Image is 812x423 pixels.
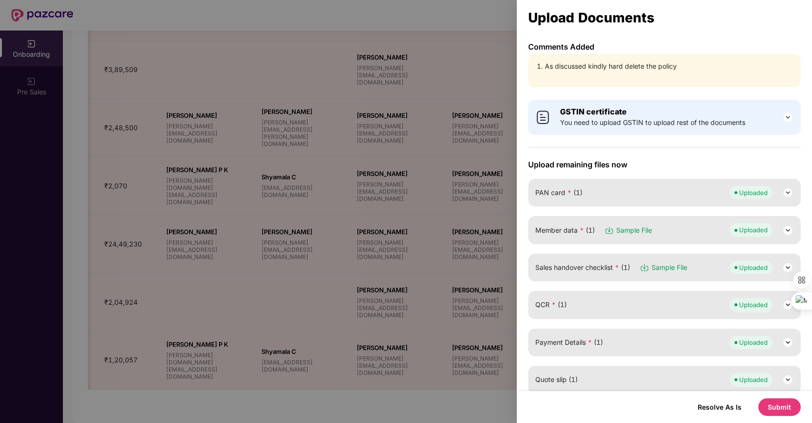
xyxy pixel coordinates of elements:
span: Sample File [616,225,652,236]
span: Upload remaining files now [528,160,801,169]
img: svg+xml;base64,PHN2ZyB3aWR0aD0iMjQiIGhlaWdodD0iMjQiIHZpZXdCb3g9IjAgMCAyNCAyNCIgZmlsbD0ibm9uZSIgeG... [782,262,793,273]
img: svg+xml;base64,PHN2ZyB3aWR0aD0iMTYiIGhlaWdodD0iMTciIHZpZXdCb3g9IjAgMCAxNiAxNyIgZmlsbD0ibm9uZSIgeG... [604,226,614,235]
span: Sample File [652,262,687,273]
span: Payment Details (1) [535,337,603,348]
button: Submit [758,398,801,416]
p: Comments Added [528,42,801,52]
span: You need to upload GSTIN to upload rest of the documents [560,117,745,128]
span: QCR (1) [535,299,567,310]
img: svg+xml;base64,PHN2ZyB3aWR0aD0iMjQiIGhlaWdodD0iMjQiIHZpZXdCb3g9IjAgMCAyNCAyNCIgZmlsbD0ibm9uZSIgeG... [782,337,793,348]
div: Uploaded [739,300,768,310]
div: Uploaded [739,263,768,272]
img: svg+xml;base64,PHN2ZyB3aWR0aD0iMjQiIGhlaWdodD0iMjQiIHZpZXdCb3g9IjAgMCAyNCAyNCIgZmlsbD0ibm9uZSIgeG... [782,112,793,123]
li: As discussed kindly hard delete the policy [545,61,793,72]
img: svg+xml;base64,PHN2ZyB3aWR0aD0iMjQiIGhlaWdodD0iMjQiIHZpZXdCb3g9IjAgMCAyNCAyNCIgZmlsbD0ibm9uZSIgeG... [782,374,793,385]
div: Uploaded [739,338,768,347]
button: Resolve As Is [688,401,751,413]
span: Member data (1) [535,225,595,236]
img: svg+xml;base64,PHN2ZyB3aWR0aD0iMjQiIGhlaWdodD0iMjQiIHZpZXdCb3g9IjAgMCAyNCAyNCIgZmlsbD0ibm9uZSIgeG... [782,299,793,310]
div: Upload Documents [528,12,801,23]
img: svg+xml;base64,PHN2ZyB4bWxucz0iaHR0cDovL3d3dy53My5vcmcvMjAwMC9zdmciIHdpZHRoPSI0MCIgaGVpZ2h0PSI0MC... [535,110,551,125]
div: Uploaded [739,188,768,197]
span: Quote slip (1) [535,374,578,385]
img: svg+xml;base64,PHN2ZyB3aWR0aD0iMjQiIGhlaWdodD0iMjQiIHZpZXdCb3g9IjAgMCAyNCAyNCIgZmlsbD0ibm9uZSIgeG... [782,187,793,198]
div: Uploaded [739,375,768,384]
b: GSTIN certificate [560,107,627,116]
img: svg+xml;base64,PHN2ZyB3aWR0aD0iMjQiIGhlaWdodD0iMjQiIHZpZXdCb3g9IjAgMCAyNCAyNCIgZmlsbD0ibm9uZSIgeG... [782,225,793,236]
img: svg+xml;base64,PHN2ZyB3aWR0aD0iMTYiIGhlaWdodD0iMTciIHZpZXdCb3g9IjAgMCAxNiAxNyIgZmlsbD0ibm9uZSIgeG... [640,263,649,272]
div: Uploaded [739,225,768,235]
span: PAN card (1) [535,187,582,198]
span: Sales handover checklist (1) [535,262,630,273]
